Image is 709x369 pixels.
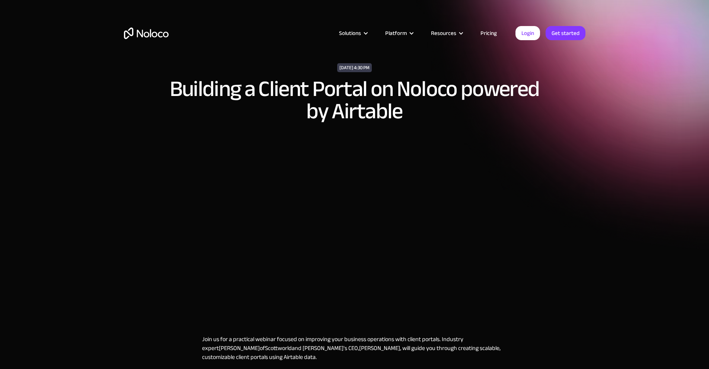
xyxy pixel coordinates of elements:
[359,343,400,354] a: [PERSON_NAME]
[265,343,292,354] a: Scottworld
[339,28,361,38] div: Solutions
[471,28,506,38] a: Pricing
[546,26,585,40] a: Get started
[124,28,169,39] a: home
[376,28,422,38] div: Platform
[219,343,260,354] a: [PERSON_NAME]
[202,335,507,362] p: Join us for a practical webinar focused on improving your business operations with client portals...
[515,26,540,40] a: Login
[422,28,471,38] div: Resources
[202,148,507,320] iframe: YouTube embed
[431,28,456,38] div: Resources
[330,28,376,38] div: Solutions
[163,78,546,122] h1: Building a Client Portal on Noloco powered by Airtable
[385,28,407,38] div: Platform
